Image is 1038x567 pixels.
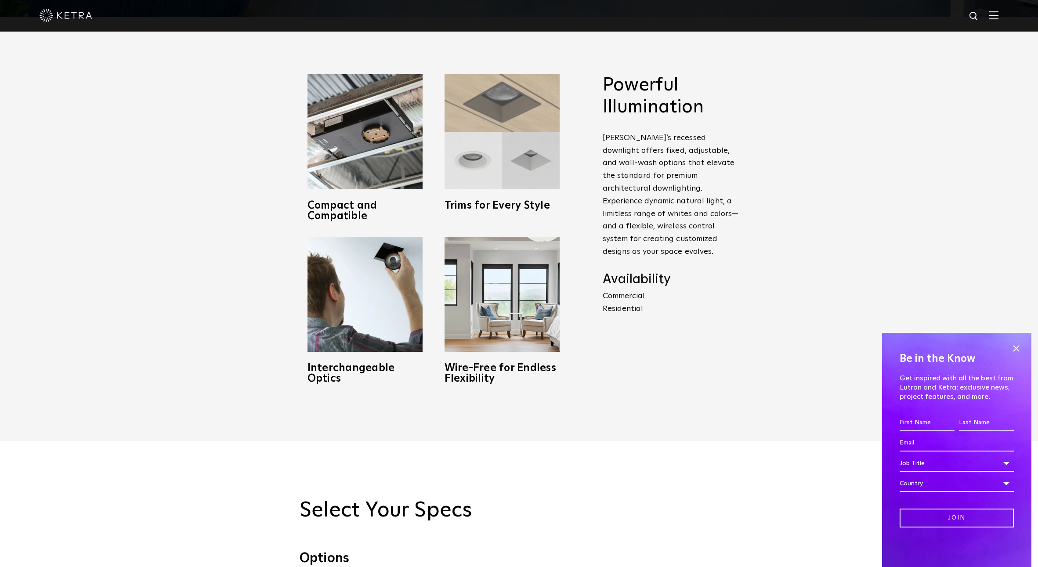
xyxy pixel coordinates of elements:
img: search icon [969,11,980,22]
h4: Be in the Know [900,350,1014,367]
input: Email [900,435,1014,451]
h3: Interchangeable Optics [307,363,423,384]
p: Commercial Residential [603,290,739,315]
div: Country [900,475,1014,492]
h3: Trims for Every Style [445,200,560,211]
img: trims-for-every-style [445,74,560,189]
img: ketra-logo-2019-white [40,9,92,22]
img: Hamburger%20Nav.svg [989,11,998,19]
div: Job Title [900,455,1014,472]
img: D3_OpticSwap [307,237,423,352]
h3: Compact and Compatible [307,200,423,221]
p: [PERSON_NAME]’s recessed downlight offers fixed, adjustable, and wall-wash options that elevate t... [603,132,739,258]
h3: Wire-Free for Endless Flexibility [445,363,560,384]
img: compact-and-copatible [307,74,423,189]
h4: Availability [603,271,739,288]
p: Get inspired with all the best from Lutron and Ketra: exclusive news, project features, and more. [900,374,1014,401]
h2: Powerful Illumination [603,74,739,119]
img: D3_WV_Bedroom [445,237,560,352]
input: Join [900,509,1014,527]
input: Last Name [959,415,1014,431]
h2: Select Your Specs [300,498,739,524]
input: First Name [900,415,955,431]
